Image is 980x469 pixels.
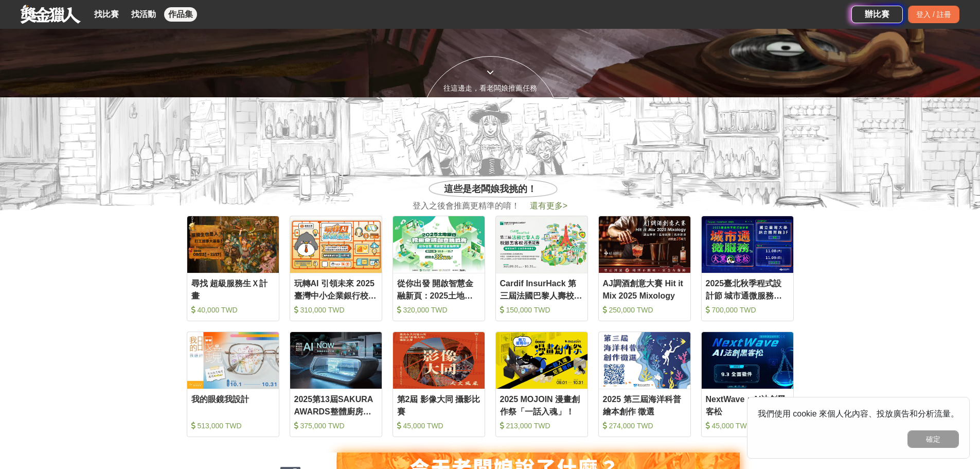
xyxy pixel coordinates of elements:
[907,430,959,448] button: 確定
[598,216,691,321] a: Cover ImageAJ調酒創意大賽 Hit it Mix 2025 Mixology 250,000 TWD
[187,332,279,389] img: Cover Image
[603,277,686,301] div: AJ調酒創意大賽 Hit it Mix 2025 Mixology
[500,393,583,416] div: 2025 MOJOIN 漫畫創作祭「一話入魂」！
[701,332,794,437] a: Cover ImageNextWave：AI法創黑客松 45,000 TWD
[908,6,959,23] div: 登入 / 註冊
[706,305,789,315] div: 700,000 TWD
[187,216,279,273] img: Cover Image
[393,332,485,389] img: Cover Image
[397,277,480,301] div: 從你出發 開啟智慧金融新頁：2025土地銀行校園金融創意挑戰賽
[191,421,275,431] div: 513,000 TWD
[702,332,793,389] img: Cover Image
[599,332,690,389] img: Cover Image
[496,216,587,273] img: Cover Image
[164,7,197,22] a: 作品集
[294,421,378,431] div: 375,000 TWD
[397,421,480,431] div: 45,000 TWD
[413,200,520,212] span: 登入之後會推薦更精準的唷！
[397,305,480,315] div: 320,000 TWD
[530,201,567,210] span: 還有更多 >
[290,332,382,389] img: Cover Image
[290,216,382,273] img: Cover Image
[599,216,690,273] img: Cover Image
[603,421,686,431] div: 274,000 TWD
[598,332,691,437] a: Cover Image2025 第三屆海洋科普繪本創作 徵選 274,000 TWD
[706,421,789,431] div: 45,000 TWD
[397,393,480,416] div: 第2屆 影像大同 攝影比賽
[127,7,160,22] a: 找活動
[496,332,587,389] img: Cover Image
[706,393,789,416] div: NextWave：AI法創黑客松
[603,305,686,315] div: 250,000 TWD
[603,393,686,416] div: 2025 第三屆海洋科普繪本創作 徵選
[187,216,279,321] a: Cover Image尋找 超級服務生Ｘ計畫 40,000 TWD
[393,216,485,273] img: Cover Image
[294,277,378,301] div: 玩轉AI 引領未來 2025臺灣中小企業銀行校園金融科技創意挑戰賽
[495,332,588,437] a: Cover Image2025 MOJOIN 漫畫創作祭「一話入魂」！ 213,000 TWD
[706,277,789,301] div: 2025臺北秋季程式設計節 城市通微服務大黑客松
[393,216,485,321] a: Cover Image從你出發 開啟智慧金融新頁：2025土地銀行校園金融創意挑戰賽 320,000 TWD
[702,216,793,273] img: Cover Image
[90,7,123,22] a: 找比賽
[500,277,583,301] div: Cardif InsurHack 第三屆法國巴黎人壽校園黑客松商業競賽
[701,216,794,321] a: Cover Image2025臺北秋季程式設計節 城市通微服務大黑客松 700,000 TWD
[191,393,275,416] div: 我的眼鏡我設計
[290,332,382,437] a: Cover Image2025第13屆SAKURA AWARDS整體廚房設計大賽 375,000 TWD
[444,182,537,196] span: 這些是老闆娘我挑的！
[294,305,378,315] div: 310,000 TWD
[187,332,279,437] a: Cover Image我的眼鏡我設計 513,000 TWD
[851,6,903,23] a: 辦比賽
[495,216,588,321] a: Cover ImageCardif InsurHack 第三屆法國巴黎人壽校園黑客松商業競賽 150,000 TWD
[290,216,382,321] a: Cover Image玩轉AI 引領未來 2025臺灣中小企業銀行校園金融科技創意挑戰賽 310,000 TWD
[500,421,583,431] div: 213,000 TWD
[393,332,485,437] a: Cover Image第2屆 影像大同 攝影比賽 45,000 TWD
[421,83,559,94] div: 往這邊走，看老闆娘推薦任務
[294,393,378,416] div: 2025第13屆SAKURA AWARDS整體廚房設計大賽
[191,305,275,315] div: 40,000 TWD
[500,305,583,315] div: 150,000 TWD
[191,277,275,301] div: 尋找 超級服務生Ｘ計畫
[530,201,567,210] a: 還有更多>
[758,409,959,418] span: 我們使用 cookie 來個人化內容、投放廣告和分析流量。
